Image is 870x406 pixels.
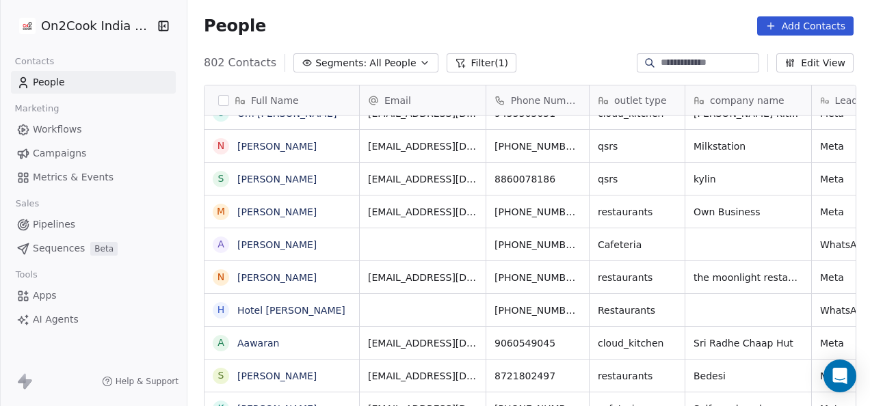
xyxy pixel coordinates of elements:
[694,369,803,383] span: Bedesi
[33,75,65,90] span: People
[33,288,57,303] span: Apps
[205,85,359,115] div: Full Name
[368,369,477,383] span: [EMAIL_ADDRESS][DOMAIN_NAME]
[11,118,176,141] a: Workflows
[598,271,676,284] span: restaurants
[217,270,224,284] div: N
[495,336,581,350] span: 9060549045
[9,98,65,119] span: Marketing
[614,94,667,107] span: outlet type
[204,55,276,71] span: 802 Contacts
[16,14,148,38] button: On2Cook India Pvt. Ltd.
[11,237,176,260] a: SequencesBeta
[598,172,676,186] span: qsrs
[368,271,477,284] span: [EMAIL_ADDRESS][DOMAIN_NAME]
[710,94,785,107] span: company name
[495,205,581,219] span: [PHONE_NUMBER]
[694,139,803,153] span: Milkstation
[598,336,676,350] span: cloud_kitchen
[315,56,367,70] span: Segments:
[33,241,85,256] span: Sequences
[368,139,477,153] span: [EMAIL_ADDRESS][DOMAIN_NAME]
[598,139,676,153] span: qsrs
[204,16,266,36] span: People
[116,376,179,387] span: Help & Support
[11,308,176,331] a: AI Agents
[237,174,317,185] a: [PERSON_NAME]
[495,238,581,252] span: [PHONE_NUMBER]
[384,94,411,107] span: Email
[218,368,224,383] div: S
[41,17,154,35] span: On2Cook India Pvt. Ltd.
[685,85,811,115] div: company name
[237,108,337,119] a: Om [PERSON_NAME]
[251,94,299,107] span: Full Name
[90,242,118,256] span: Beta
[598,369,676,383] span: restaurants
[495,303,581,317] span: [PHONE_NUMBER]
[368,336,477,350] span: [EMAIL_ADDRESS][DOMAIN_NAME]
[694,336,803,350] span: Sri Radhe Chaap Hut
[495,172,581,186] span: 8860078186
[11,213,176,236] a: Pipelines
[11,71,176,94] a: People
[237,370,317,381] a: [PERSON_NAME]
[368,205,477,219] span: [EMAIL_ADDRESS][DOMAIN_NAME]
[369,56,416,70] span: All People
[511,94,581,107] span: Phone Number
[217,204,225,219] div: M
[33,312,79,327] span: AI Agents
[237,206,317,217] a: [PERSON_NAME]
[757,16,854,36] button: Add Contacts
[495,139,581,153] span: [PHONE_NUMBER]
[694,271,803,284] span: the moonlight restaurant
[217,303,225,317] div: H
[237,272,317,283] a: [PERSON_NAME]
[11,142,176,165] a: Campaigns
[11,166,176,189] a: Metrics & Events
[368,172,477,186] span: [EMAIL_ADDRESS][DOMAIN_NAME]
[360,85,486,115] div: Email
[33,170,114,185] span: Metrics & Events
[495,271,581,284] span: [PHONE_NUMBER]
[823,360,856,392] div: Open Intercom Messenger
[237,239,317,250] a: [PERSON_NAME]
[218,172,224,186] div: S
[217,336,224,350] div: A
[776,53,854,72] button: Edit View
[10,265,43,285] span: Tools
[237,338,279,349] a: Aawaran
[19,18,36,34] img: on2cook%20logo-04%20copy.jpg
[33,122,82,137] span: Workflows
[590,85,685,115] div: outlet type
[598,303,676,317] span: Restaurants
[10,193,45,214] span: Sales
[11,284,176,307] a: Apps
[9,51,60,72] span: Contacts
[217,139,224,153] div: N
[217,237,224,252] div: A
[237,141,317,152] a: [PERSON_NAME]
[33,146,86,161] span: Campaigns
[237,305,345,316] a: Hotel [PERSON_NAME]
[33,217,75,232] span: Pipelines
[486,85,589,115] div: Phone Number
[694,205,803,219] span: Own Business
[102,376,179,387] a: Help & Support
[495,369,581,383] span: 8721802497
[447,53,517,72] button: Filter(1)
[598,205,676,219] span: restaurants
[694,172,803,186] span: kylin
[598,238,676,252] span: Cafeteria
